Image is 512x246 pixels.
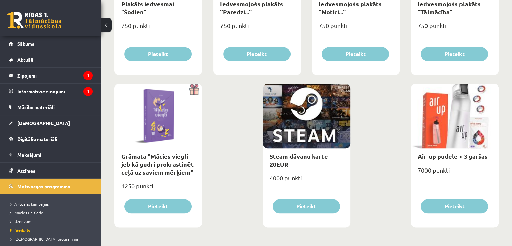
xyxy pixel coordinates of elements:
[10,210,94,216] a: Mācies un ziedo
[17,136,57,142] span: Digitālie materiāli
[9,131,93,147] a: Digitālie materiāli
[421,199,488,213] button: Pieteikt
[17,57,33,63] span: Aktuāli
[411,164,499,181] div: 7000 punkti
[10,210,43,215] span: Mācies un ziedo
[9,36,93,52] a: Sākums
[10,236,78,242] span: [DEMOGRAPHIC_DATA] programma
[83,87,93,96] i: 1
[114,20,202,37] div: 750 punkti
[421,47,488,61] button: Pieteikt
[17,41,34,47] span: Sākums
[9,68,93,83] a: Ziņojumi1
[17,68,93,83] legend: Ziņojumi
[10,218,94,224] a: Uzdevumi
[10,201,94,207] a: Aktuālās kampaņas
[10,219,32,224] span: Uzdevumi
[187,84,202,95] img: Dāvana ar pārsteigumu
[9,115,93,131] a: [DEMOGRAPHIC_DATA]
[17,183,70,189] span: Motivācijas programma
[418,152,488,160] a: Air-up pudele + 3 garšas
[213,20,301,37] div: 750 punkti
[270,152,328,168] a: Steam dāvanu karte 20EUR
[114,180,202,197] div: 1250 punkti
[10,227,30,233] span: Veikals
[10,227,94,233] a: Veikals
[17,104,55,110] span: Mācību materiāli
[9,179,93,194] a: Motivācijas programma
[9,147,93,162] a: Maksājumi
[10,236,94,242] a: [DEMOGRAPHIC_DATA] programma
[312,20,400,37] div: 750 punkti
[17,147,93,162] legend: Maksājumi
[124,199,192,213] button: Pieteikt
[17,167,35,174] span: Atzīmes
[322,47,389,61] button: Pieteikt
[273,199,340,213] button: Pieteikt
[411,20,499,37] div: 750 punkti
[9,84,93,99] a: Informatīvie ziņojumi1
[9,99,93,115] a: Mācību materiāli
[124,47,192,61] button: Pieteikt
[17,84,93,99] legend: Informatīvie ziņojumi
[17,120,70,126] span: [DEMOGRAPHIC_DATA]
[7,12,61,29] a: Rīgas 1. Tālmācības vidusskola
[263,172,350,189] div: 4000 punkti
[223,47,291,61] button: Pieteikt
[9,52,93,67] a: Aktuāli
[10,201,49,207] span: Aktuālās kampaņas
[9,163,93,178] a: Atzīmes
[83,71,93,80] i: 1
[121,152,194,176] a: Grāmata "Mācies viegli jeb kā gudri prokrastinēt ceļā uz saviem mērķiem"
